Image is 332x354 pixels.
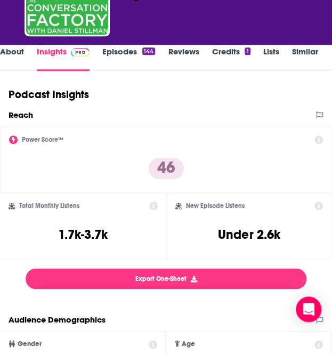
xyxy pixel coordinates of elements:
[9,110,33,120] h2: Reach
[9,88,89,101] h1: Podcast Insights
[292,46,318,71] a: Similar
[168,46,199,71] a: Reviews
[186,202,245,210] h2: New Episode Listens
[218,227,280,243] h3: Under 2.6k
[22,136,63,143] h2: Power Score™
[182,340,195,347] span: Age
[58,227,108,243] h3: 1.7k-3.7k
[18,340,42,347] span: Gender
[212,46,250,71] a: Credits1
[19,202,79,210] h2: Total Monthly Listens
[9,315,106,325] h2: Audience Demographics
[245,47,250,55] div: 1
[71,48,90,57] img: Podchaser Pro
[142,47,155,55] div: 144
[37,46,90,71] a: InsightsPodchaser Pro
[149,158,184,179] p: 46
[296,296,321,322] div: Open Intercom Messenger
[263,46,279,71] a: Lists
[102,46,155,71] a: Episodes144
[26,268,306,289] button: Export One-Sheet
